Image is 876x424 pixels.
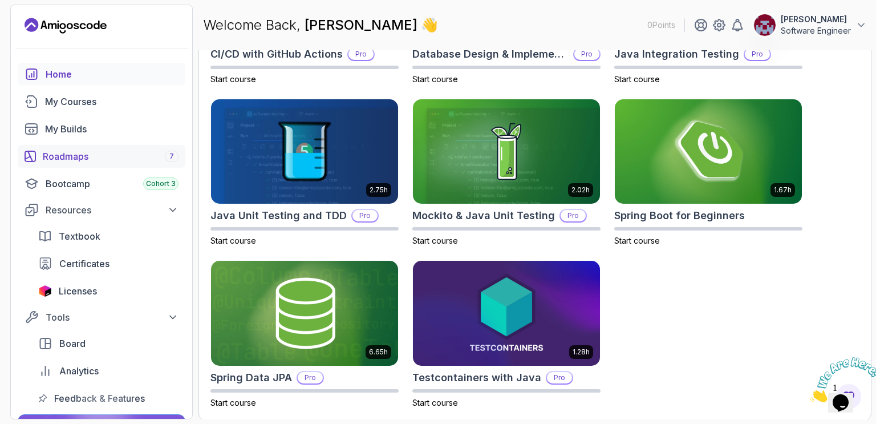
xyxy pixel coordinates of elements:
[413,261,600,366] img: Testcontainers with Java card
[25,17,107,35] a: Landing page
[38,285,52,297] img: jetbrains icon
[18,63,185,86] a: home
[614,74,660,84] span: Start course
[774,185,792,195] p: 1.67h
[781,25,851,37] p: Software Engineer
[31,360,185,382] a: analytics
[5,5,75,50] img: Chat attention grabber
[210,370,292,386] h2: Spring Data JPA
[31,332,185,355] a: board
[46,67,179,81] div: Home
[203,16,438,34] p: Welcome Back,
[46,203,179,217] div: Resources
[348,49,374,60] p: Pro
[210,398,256,407] span: Start course
[59,229,100,243] span: Textbook
[369,348,388,357] p: 6.65h
[59,364,99,378] span: Analytics
[573,348,590,357] p: 1.28h
[352,210,378,221] p: Pro
[54,391,145,405] span: Feedback & Features
[146,179,176,188] span: Cohort 3
[753,14,867,37] button: user profile image[PERSON_NAME]Software Engineer
[745,49,770,60] p: Pro
[210,46,343,62] h2: CI/CD with GitHub Actions
[614,46,739,62] h2: Java Integration Testing
[412,370,541,386] h2: Testcontainers with Java
[574,49,599,60] p: Pro
[59,257,109,270] span: Certificates
[647,19,675,31] p: 0 Points
[210,99,399,247] a: Java Unit Testing and TDD card2.75hJava Unit Testing and TDDProStart course
[210,236,256,245] span: Start course
[18,118,185,140] a: builds
[31,387,185,410] a: feedback
[412,208,555,224] h2: Mockito & Java Unit Testing
[421,16,438,34] span: 👋
[59,284,97,298] span: Licenses
[412,74,458,84] span: Start course
[18,172,185,195] a: bootcamp
[18,90,185,113] a: courses
[210,74,256,84] span: Start course
[211,99,398,204] img: Java Unit Testing and TDD card
[31,280,185,302] a: licenses
[614,99,802,247] a: Spring Boot for Beginners card1.67hSpring Boot for BeginnersStart course
[561,210,586,221] p: Pro
[305,17,421,33] span: [PERSON_NAME]
[370,185,388,195] p: 2.75h
[46,310,179,324] div: Tools
[614,236,660,245] span: Start course
[412,236,458,245] span: Start course
[571,185,590,195] p: 2.02h
[412,398,458,407] span: Start course
[18,200,185,220] button: Resources
[210,260,399,409] a: Spring Data JPA card6.65hSpring Data JPAProStart course
[43,150,179,163] div: Roadmaps
[31,225,185,248] a: textbook
[59,337,86,350] span: Board
[412,260,601,409] a: Testcontainers with Java card1.28hTestcontainers with JavaProStart course
[211,261,398,366] img: Spring Data JPA card
[805,353,876,407] iframe: chat widget
[615,99,802,204] img: Spring Boot for Beginners card
[45,95,179,108] div: My Courses
[169,152,174,161] span: 7
[547,372,572,383] p: Pro
[614,208,745,224] h2: Spring Boot for Beginners
[298,372,323,383] p: Pro
[31,252,185,275] a: certificates
[412,99,601,247] a: Mockito & Java Unit Testing card2.02hMockito & Java Unit TestingProStart course
[46,177,179,191] div: Bootcamp
[18,145,185,168] a: roadmaps
[45,122,179,136] div: My Builds
[754,14,776,36] img: user profile image
[210,208,347,224] h2: Java Unit Testing and TDD
[413,99,600,204] img: Mockito & Java Unit Testing card
[781,14,851,25] p: [PERSON_NAME]
[5,5,9,14] span: 1
[18,307,185,328] button: Tools
[412,46,569,62] h2: Database Design & Implementation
